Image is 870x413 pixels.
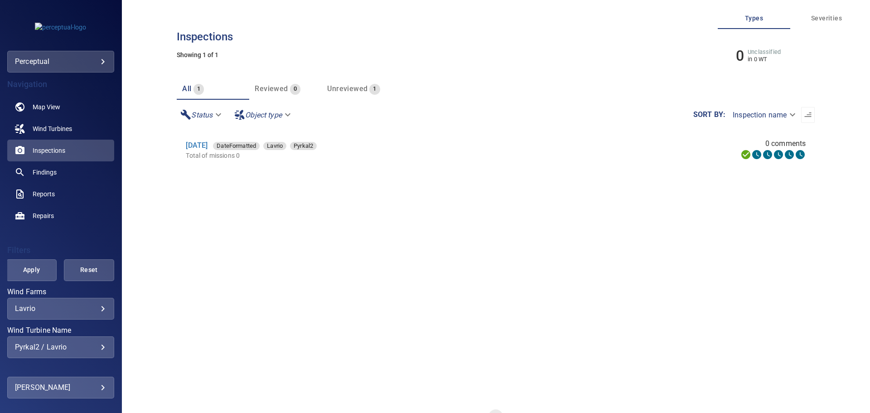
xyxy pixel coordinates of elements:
[7,51,114,73] div: perceptual
[7,205,114,227] a: repairs noActive
[15,380,106,395] div: [PERSON_NAME]
[7,140,114,161] a: inspections active
[7,327,114,334] label: Wind Turbine Name
[33,124,72,133] span: Wind Turbines
[6,259,57,281] button: Apply
[7,246,114,255] h4: Filters
[191,111,213,119] em: Status
[15,54,106,69] div: perceptual
[33,168,57,177] span: Findings
[177,107,227,123] div: Status
[740,149,751,160] svg: Uploading 100%
[7,183,114,205] a: reports noActive
[748,49,781,55] h6: Unclassified
[751,149,762,160] svg: Data Formatted 0%
[213,142,260,150] div: DateFormatted
[290,141,317,151] span: Pyrkal2
[693,111,725,118] label: Sort by :
[327,84,367,93] span: Unreviewed
[736,47,744,64] h6: 0
[33,102,60,112] span: Map View
[75,264,103,276] span: Reset
[795,149,806,160] svg: Classification 0%
[255,84,288,93] span: Reviewed
[15,343,106,351] div: Pyrkal2 / Lavrio
[7,161,114,183] a: findings noActive
[64,259,114,281] button: Reset
[263,141,286,151] span: Lavrio
[7,288,114,296] label: Wind Farms
[7,80,114,89] h4: Navigation
[213,141,260,151] span: DateFormatted
[193,84,204,94] span: 1
[801,107,815,123] button: Sort list from oldest to newest
[263,142,286,150] div: Lavrio
[186,151,529,160] p: Total of missions 0
[7,118,114,140] a: windturbines noActive
[245,111,282,119] em: Object type
[290,84,300,94] span: 0
[33,146,65,155] span: Inspections
[7,336,114,358] div: Wind Turbine Name
[33,189,55,199] span: Reports
[723,13,785,24] span: Types
[762,149,773,160] svg: Selecting 0%
[15,304,106,313] div: Lavrio
[231,107,296,123] div: Object type
[7,96,114,118] a: map noActive
[765,138,806,149] span: 0 comments
[784,149,795,160] svg: Matching 0%
[186,141,208,150] a: [DATE]
[35,23,86,32] img: perceptual-logo
[182,84,191,93] span: All
[33,211,54,220] span: Repairs
[369,84,380,94] span: 1
[748,56,781,63] p: in 0 WT
[725,107,801,123] div: Inspection name
[18,264,45,276] span: Apply
[177,52,815,58] h5: Showing 1 of 1
[736,47,781,64] li: Unclassified
[290,142,317,150] div: Pyrkal2
[796,13,857,24] span: Severities
[773,149,784,160] svg: ML Processing 0%
[177,31,815,43] h3: Inspections
[7,298,114,320] div: Wind Farms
